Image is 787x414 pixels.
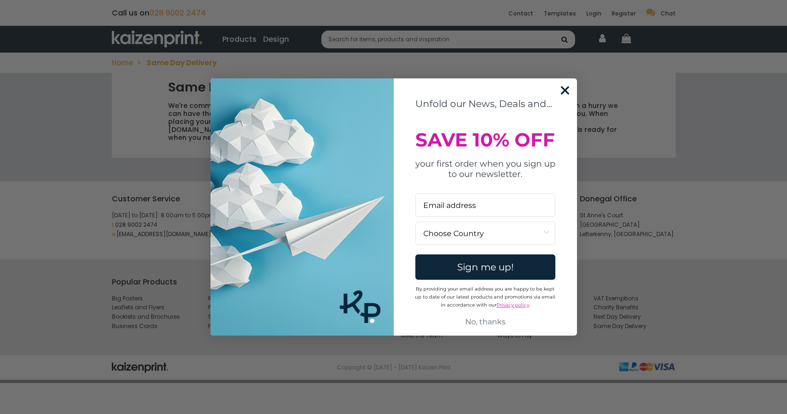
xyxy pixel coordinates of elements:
button: Close dialog [557,82,573,99]
button: No, thanks [415,313,555,331]
span: By providing your email address you are happy to be kept up to date of our latest products and pr... [415,286,555,308]
input: Choose Country [423,222,542,245]
button: Sign me up! [415,254,555,280]
span: SAVE 10% OFF [415,128,555,151]
span: your first order when you sign up to our newsletter. [415,159,555,179]
button: Show Options [542,222,551,245]
a: Privacy policy [497,302,529,308]
span: Unfold our News, Deals and... [415,98,552,109]
img: Business Cards [210,78,394,336]
input: Email address [415,193,555,217]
